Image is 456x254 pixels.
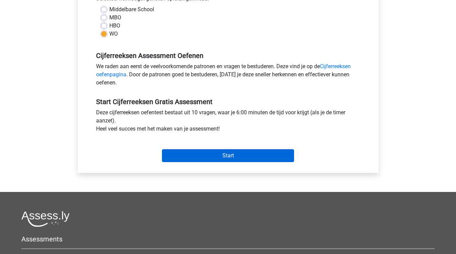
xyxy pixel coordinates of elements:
[96,52,360,60] h5: Cijferreeksen Assessment Oefenen
[109,22,120,30] label: HBO
[91,109,365,136] div: Deze cijferreeksen oefentest bestaat uit 10 vragen, waar je 6:00 minuten de tijd voor krijgt (als...
[109,30,118,38] label: WO
[109,5,154,14] label: Middelbare School
[96,98,360,106] h5: Start Cijferreeksen Gratis Assessment
[21,211,70,227] img: Assessly logo
[91,62,365,90] div: We raden aan eerst de veelvoorkomende patronen en vragen te bestuderen. Deze vind je op de . Door...
[109,14,121,22] label: MBO
[162,149,294,162] input: Start
[21,235,435,243] h5: Assessments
